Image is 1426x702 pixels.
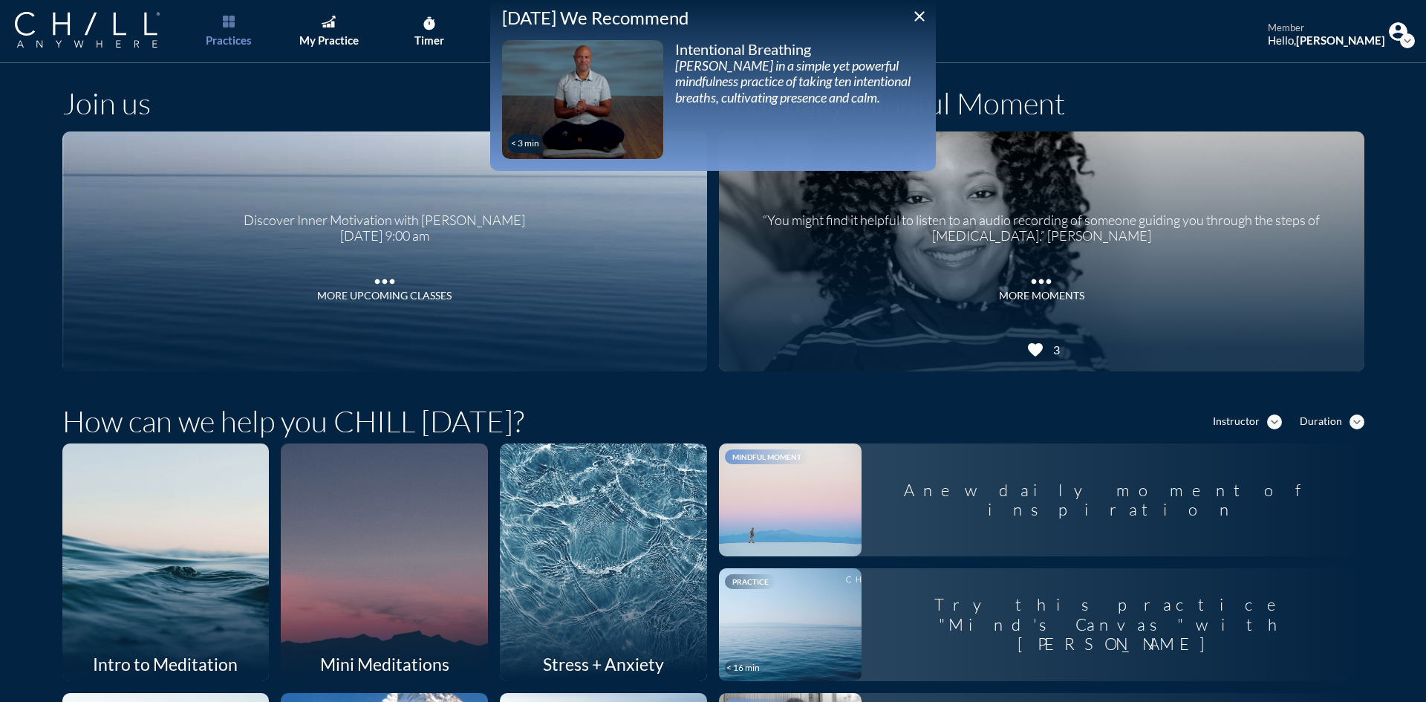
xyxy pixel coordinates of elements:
h1: How can we help you CHILL [DATE]? [62,403,524,439]
span: Practice [732,577,769,586]
i: close [911,7,928,25]
i: more_horiz [1026,267,1056,289]
i: timer [422,16,437,31]
div: Intentional Breathing [675,40,924,58]
div: A new daily moment of inspiration [862,469,1364,532]
div: Mini Meditations [281,647,488,681]
img: Company Logo [15,12,160,48]
i: favorite [1026,341,1044,359]
img: Graph [322,16,335,27]
div: [DATE] 9:00 am [244,228,525,244]
div: [PERSON_NAME] in a simple yet powerful mindfulness practice of taking ten intentional breaths, cu... [675,58,924,106]
span: Mindful Moment [732,452,801,461]
div: Discover Inner Motivation with [PERSON_NAME] [244,201,525,229]
div: < 16 min [726,663,760,673]
i: expand_more [1400,33,1415,48]
div: Instructor [1213,415,1260,428]
h1: Join us [62,85,151,121]
strong: [PERSON_NAME] [1296,33,1385,47]
div: Practices [206,33,252,47]
div: member [1268,22,1385,34]
div: My Practice [299,33,359,47]
div: Duration [1300,415,1342,428]
div: Timer [414,33,444,47]
div: Stress + Anxiety [500,647,707,681]
img: List [223,16,235,27]
div: [DATE] We Recommend [502,7,924,29]
div: 3 [1048,342,1060,357]
i: expand_more [1350,415,1364,429]
div: “You might find it helpful to listen to an audio recording of someone guiding you through the ste... [738,201,1346,244]
div: More Upcoming Classes [317,290,452,302]
i: expand_more [1267,415,1282,429]
div: Intro to Meditation [62,647,270,681]
a: Company Logo [15,12,189,50]
div: Try this practice "Mind's Canvas" with [PERSON_NAME] [862,583,1364,666]
div: < 3 min [511,138,539,149]
div: Hello, [1268,33,1385,47]
i: more_horiz [370,267,400,289]
img: Profile icon [1389,22,1407,41]
div: MORE MOMENTS [999,290,1084,302]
